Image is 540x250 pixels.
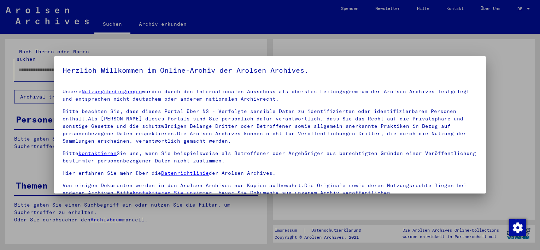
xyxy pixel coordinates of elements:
p: Hier erfahren Sie mehr über die der Arolsen Archives. [63,169,477,177]
a: kontaktieren Sie uns [133,190,196,196]
p: Bitte beachten Sie, dass dieses Portal über NS - Verfolgte sensible Daten zu identifizierten oder... [63,108,477,145]
p: Unsere wurden durch den Internationalen Ausschuss als oberstes Leitungsgremium der Arolsen Archiv... [63,88,477,103]
p: Bitte Sie uns, wenn Sie beispielsweise als Betroffener oder Angehöriger aus berechtigten Gründen ... [63,150,477,165]
a: Datenrichtlinie [161,170,209,176]
h5: Herzlich Willkommen im Online-Archiv der Arolsen Archives. [63,65,477,76]
a: kontaktieren [78,150,117,156]
p: Von einigen Dokumenten werden in den Arolsen Archives nur Kopien aufbewahrt.Die Originale sowie d... [63,182,477,197]
img: Zustimmung ändern [509,219,526,236]
a: Nutzungsbedingungen [82,88,142,95]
